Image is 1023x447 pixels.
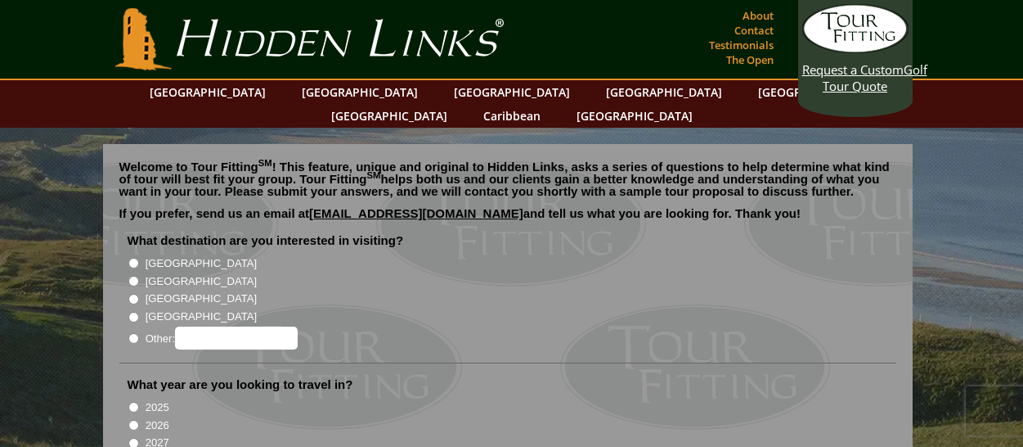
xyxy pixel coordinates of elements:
[568,104,701,128] a: [GEOGRAPHIC_DATA]
[146,273,257,290] label: [GEOGRAPHIC_DATA]
[146,400,169,416] label: 2025
[146,309,257,325] label: [GEOGRAPHIC_DATA]
[323,104,455,128] a: [GEOGRAPHIC_DATA]
[802,61,904,78] span: Request a Custom
[146,255,257,272] label: [GEOGRAPHIC_DATA]
[446,80,578,104] a: [GEOGRAPHIC_DATA]
[128,233,404,249] label: What destination are you interested in visiting?
[722,48,778,71] a: The Open
[738,4,778,27] a: About
[146,291,257,307] label: [GEOGRAPHIC_DATA]
[705,34,778,56] a: Testimonials
[730,19,778,42] a: Contact
[475,104,549,128] a: Caribbean
[119,207,896,232] p: If you prefer, send us an email at and tell us what you are looking for. Thank you!
[128,377,353,393] label: What year are you looking to travel in?
[294,80,426,104] a: [GEOGRAPHIC_DATA]
[146,418,169,434] label: 2026
[598,80,730,104] a: [GEOGRAPHIC_DATA]
[119,160,896,197] p: Welcome to Tour Fitting ! This feature, unique and original to Hidden Links, asks a series of que...
[141,80,274,104] a: [GEOGRAPHIC_DATA]
[146,327,298,350] label: Other:
[309,206,523,220] a: [EMAIL_ADDRESS][DOMAIN_NAME]
[258,158,272,168] sup: SM
[750,80,882,104] a: [GEOGRAPHIC_DATA]
[367,170,381,180] sup: SM
[175,327,298,350] input: Other:
[802,4,909,94] a: Request a CustomGolf Tour Quote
